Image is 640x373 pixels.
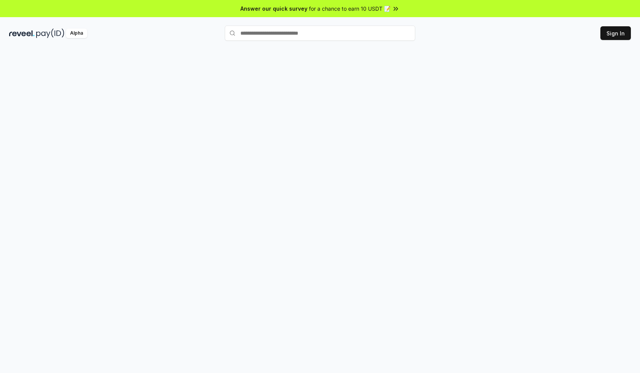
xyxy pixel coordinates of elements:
[240,5,307,13] span: Answer our quick survey
[36,29,64,38] img: pay_id
[66,29,87,38] div: Alpha
[600,26,631,40] button: Sign In
[9,29,35,38] img: reveel_dark
[309,5,390,13] span: for a chance to earn 10 USDT 📝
